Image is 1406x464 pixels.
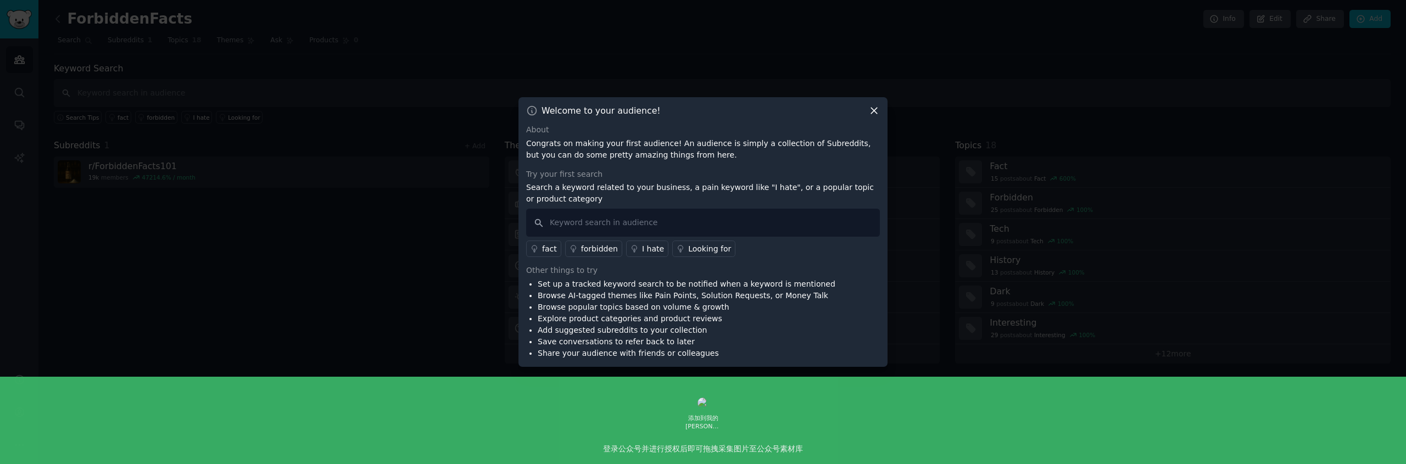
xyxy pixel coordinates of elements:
[581,243,618,255] div: forbidden
[526,182,880,205] p: Search a keyword related to your business, a pain keyword like "I hate", or a popular topic or pr...
[538,336,835,348] li: Save conversations to refer back to later
[688,243,731,255] div: Looking for
[526,265,880,276] div: Other things to try
[542,243,557,255] div: fact
[538,278,835,290] li: Set up a tracked keyword search to be notified when a keyword is mentioned
[538,313,835,325] li: Explore product categories and product reviews
[526,169,880,180] div: Try your first search
[538,301,835,313] li: Browse popular topics based on volume & growth
[538,290,835,301] li: Browse AI-tagged themes like Pain Points, Solution Requests, or Money Talk
[538,325,835,336] li: Add suggested subreddits to your collection
[626,241,668,257] a: I hate
[526,241,561,257] a: fact
[526,124,880,136] div: About
[538,348,835,359] li: Share your audience with friends or colleagues
[526,209,880,237] input: Keyword search in audience
[672,241,735,257] a: Looking for
[542,105,661,116] h3: Welcome to your audience!
[565,241,622,257] a: forbidden
[526,138,880,161] p: Congrats on making your first audience! An audience is simply a collection of Subreddits, but you...
[642,243,664,255] div: I hate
